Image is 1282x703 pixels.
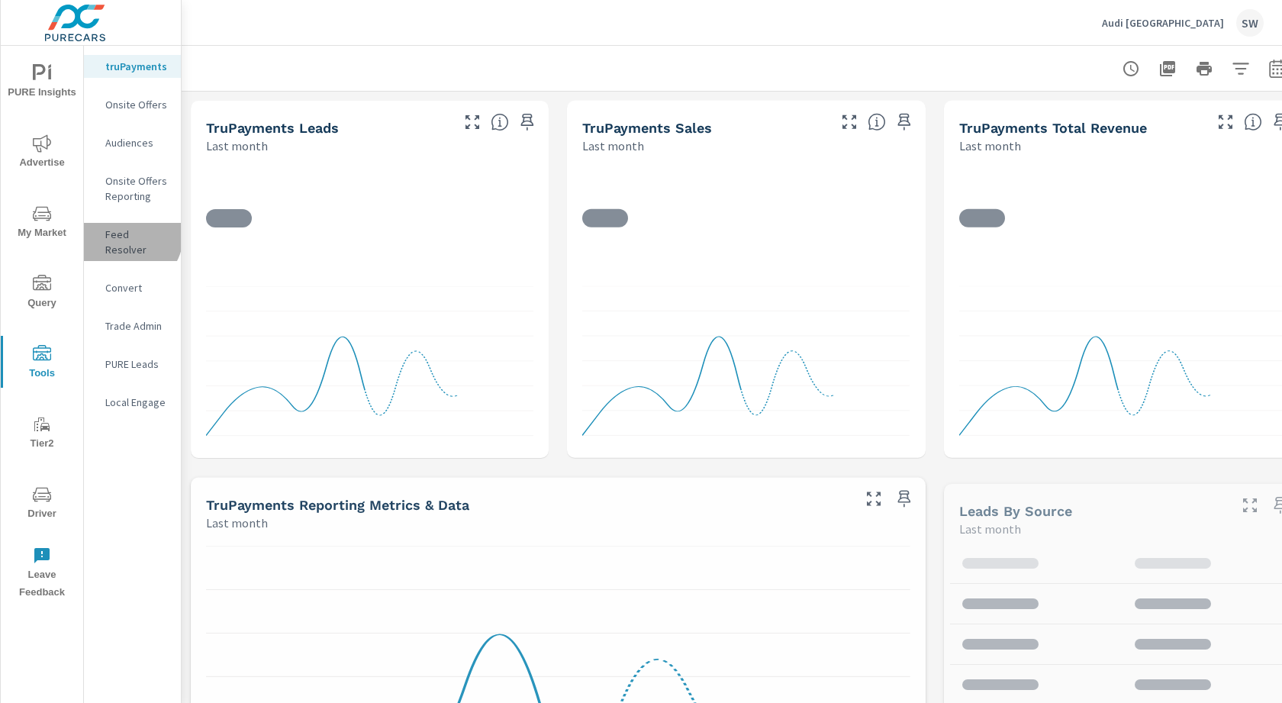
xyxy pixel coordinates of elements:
[892,487,916,511] span: Save this to your personalized report
[84,55,181,78] div: truPayments
[1189,53,1219,84] button: Print Report
[1102,16,1224,30] p: Audi [GEOGRAPHIC_DATA]
[1,46,83,608] div: nav menu
[582,120,712,136] h5: truPayments Sales
[105,318,169,334] p: Trade Admin
[105,356,169,372] p: PURE Leads
[892,110,916,134] span: Save this to your personalized report
[837,110,862,134] button: Make Fullscreen
[105,280,169,295] p: Convert
[105,135,169,150] p: Audiences
[1213,110,1238,134] button: Make Fullscreen
[5,205,79,242] span: My Market
[959,503,1072,519] h5: Leads By Source
[84,391,181,414] div: Local Engage
[105,173,169,204] p: Onsite Offers Reporting
[84,169,181,208] div: Onsite Offers Reporting
[491,113,509,131] span: The number of truPayments leads.
[959,120,1147,136] h5: truPayments Total Revenue
[5,345,79,382] span: Tools
[1244,113,1262,131] span: Total revenue from sales matched to a truPayments lead. [Source: This data is sourced from the de...
[959,520,1021,538] p: Last month
[84,276,181,299] div: Convert
[460,110,485,134] button: Make Fullscreen
[105,97,169,112] p: Onsite Offers
[1152,53,1183,84] button: "Export Report to PDF"
[5,64,79,102] span: PURE Insights
[206,497,469,513] h5: truPayments Reporting Metrics & Data
[84,353,181,376] div: PURE Leads
[84,131,181,154] div: Audiences
[105,227,169,257] p: Feed Resolver
[868,113,886,131] span: Number of sales matched to a truPayments lead. [Source: This data is sourced from the dealer's DM...
[84,93,181,116] div: Onsite Offers
[1236,9,1264,37] div: SW
[84,314,181,337] div: Trade Admin
[5,485,79,523] span: Driver
[105,395,169,410] p: Local Engage
[5,547,79,601] span: Leave Feedback
[862,487,886,511] button: Make Fullscreen
[5,275,79,312] span: Query
[206,120,339,136] h5: truPayments Leads
[515,110,540,134] span: Save this to your personalized report
[206,514,268,532] p: Last month
[105,59,169,74] p: truPayments
[582,137,644,155] p: Last month
[5,415,79,453] span: Tier2
[206,137,268,155] p: Last month
[959,137,1021,155] p: Last month
[1238,493,1262,518] button: Make Fullscreen
[5,134,79,172] span: Advertise
[84,223,181,261] div: Feed Resolver
[1226,53,1256,84] button: Apply Filters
